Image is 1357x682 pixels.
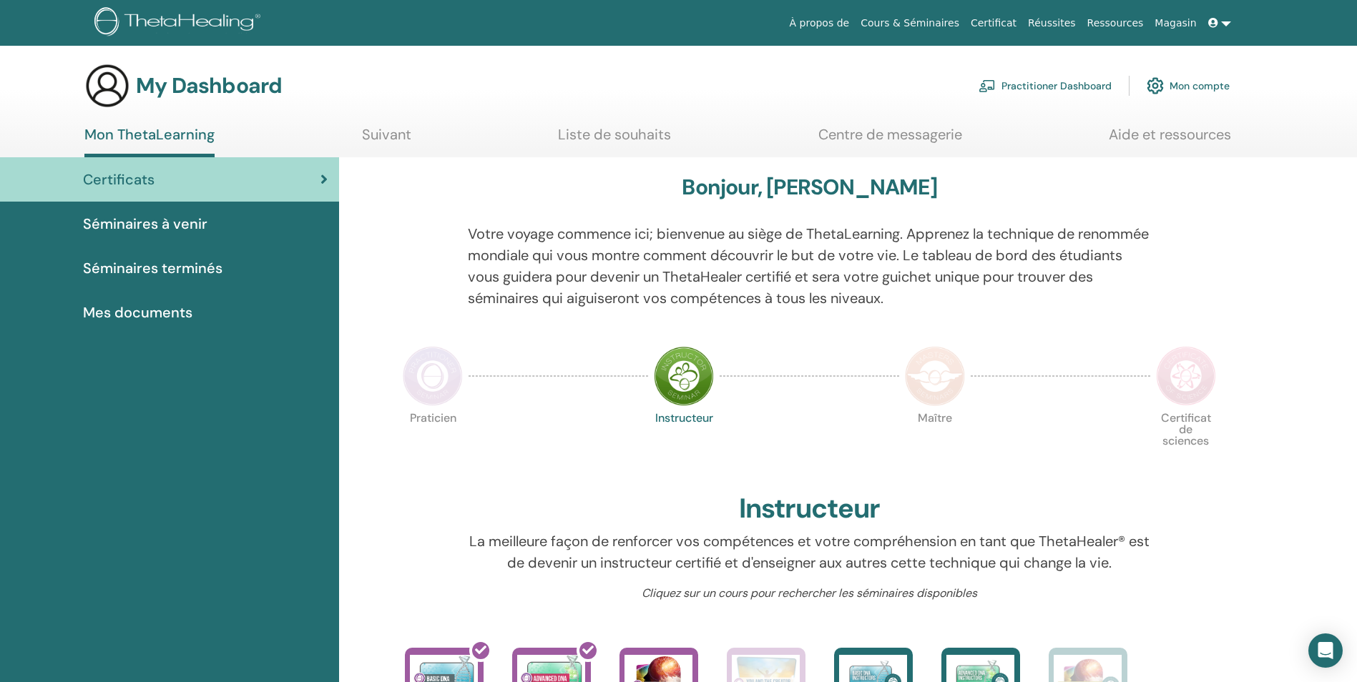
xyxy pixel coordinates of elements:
img: logo.png [94,7,265,39]
div: Open Intercom Messenger [1308,633,1343,668]
a: Mon compte [1147,70,1230,102]
a: Mon ThetaLearning [84,126,215,157]
p: Maître [905,412,965,473]
a: Cours & Séminaires [855,10,965,36]
img: generic-user-icon.jpg [84,63,130,109]
a: À propos de [784,10,856,36]
a: Réussites [1022,10,1081,36]
p: Certificat de sciences [1156,412,1216,473]
img: cog.svg [1147,74,1164,98]
img: Certificate of Science [1156,346,1216,406]
span: Certificats [83,169,155,190]
p: Votre voyage commence ici; bienvenue au siège de ThetaLearning. Apprenez la technique de renommée... [468,223,1151,309]
img: Practitioner [403,346,463,406]
h3: My Dashboard [136,73,282,99]
h2: Instructeur [739,493,880,525]
p: Praticien [403,412,463,473]
a: Practitioner Dashboard [979,70,1112,102]
img: Master [905,346,965,406]
p: Instructeur [654,412,714,473]
h3: Bonjour, [PERSON_NAME] [682,174,936,200]
a: Ressources [1082,10,1150,36]
a: Magasin [1149,10,1202,36]
a: Aide et ressources [1109,126,1231,154]
span: Séminaires terminés [83,257,222,279]
a: Centre de messagerie [818,126,962,154]
a: Suivant [362,126,411,154]
p: Cliquez sur un cours pour rechercher les séminaires disponibles [468,585,1151,602]
span: Séminaires à venir [83,213,207,234]
a: Certificat [965,10,1022,36]
p: La meilleure façon de renforcer vos compétences et votre compréhension en tant que ThetaHealer® e... [468,530,1151,573]
img: chalkboard-teacher.svg [979,79,996,92]
span: Mes documents [83,302,192,323]
a: Liste de souhaits [558,126,671,154]
img: Instructor [654,346,714,406]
